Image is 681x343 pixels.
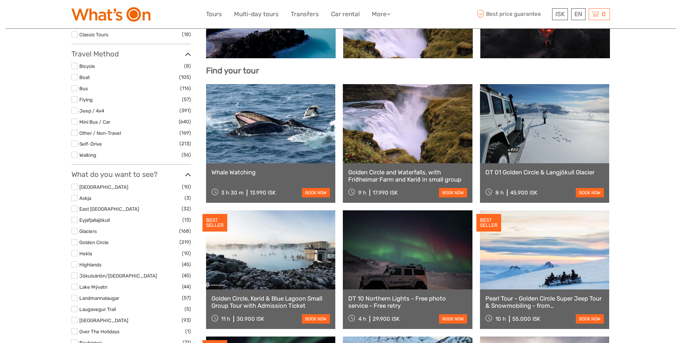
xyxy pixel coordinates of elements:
[179,106,191,115] span: (391)
[185,327,191,335] span: (1)
[234,9,279,19] a: Multi-day tours
[179,238,191,246] span: (219)
[331,9,360,19] a: Car rental
[250,189,276,196] div: 13.990 ISK
[221,189,243,196] span: 3 h 30 m
[182,294,191,302] span: (57)
[182,271,191,280] span: (45)
[79,32,108,37] a: Classic Tours
[71,7,150,22] img: What's On
[576,314,604,324] a: book now
[180,84,191,92] span: (116)
[179,73,191,81] span: (105)
[79,195,91,201] a: Askja
[182,205,191,213] span: (32)
[79,217,110,223] a: Eyjafjallajökull
[79,63,95,69] a: Bicycle
[71,50,191,58] h3: Travel Method
[79,74,90,80] a: Boat
[79,306,116,312] a: Laugavegur Trail
[206,66,259,76] b: Find your tour
[182,260,191,269] span: (45)
[184,62,191,70] span: (8)
[79,273,157,279] a: Jökulsárlón/[GEOGRAPHIC_DATA]
[79,152,96,158] a: Walking
[182,316,191,324] span: (93)
[439,188,467,197] a: book now
[79,295,119,301] a: Landmannalaugar
[237,316,264,322] div: 30.900 ISK
[79,239,109,245] a: Golden Circle
[601,10,607,18] span: 0
[79,262,102,267] a: Highlands
[79,119,110,125] a: Mini Bus / Car
[348,295,467,310] a: DT 10 Northern Lights - Free photo service - Free retry
[79,206,139,212] a: East [GEOGRAPHIC_DATA]
[576,188,604,197] a: book now
[358,189,366,196] span: 9 h
[179,227,191,235] span: (168)
[79,329,120,334] a: Over The Holidays
[79,141,102,147] a: Self-Drive
[185,305,191,313] span: (5)
[79,184,128,190] a: [GEOGRAPHIC_DATA]
[202,214,227,232] div: BEST SELLER
[495,316,506,322] span: 10 h
[79,251,92,256] a: Hekla
[182,95,191,104] span: (57)
[179,118,191,126] span: (640)
[291,9,319,19] a: Transfers
[182,216,191,224] span: (13)
[79,317,128,323] a: [GEOGRAPHIC_DATA]
[79,108,104,114] a: Jeep / 4x4
[182,283,191,291] span: (44)
[485,169,604,176] a: DT 01 Golden Circle & Langjökull Glacier
[182,151,191,159] span: (56)
[373,316,400,322] div: 29.900 ISK
[182,183,191,191] span: (10)
[211,295,330,310] a: Golden Circle, Kerid & Blue Lagoon Small Group Tour with Admission Ticket
[221,316,230,322] span: 11 h
[555,10,565,18] span: ISK
[179,129,191,137] span: (169)
[439,314,467,324] a: book now
[79,130,121,136] a: Other / Non-Travel
[79,284,107,290] a: Lake Mývatn
[372,9,391,19] a: More
[358,316,366,322] span: 4 h
[182,30,191,38] span: (18)
[510,189,537,196] div: 45.900 ISK
[571,8,586,20] div: EN
[79,228,97,234] a: Glaciers
[79,97,93,102] a: Flying
[185,194,191,202] span: (3)
[302,188,330,197] a: book now
[211,169,330,176] a: Whale Watching
[182,249,191,257] span: (10)
[476,214,501,232] div: BEST SELLER
[495,189,504,196] span: 8 h
[512,316,540,322] div: 55.000 ISK
[71,170,191,179] h3: What do you want to see?
[485,295,604,310] a: Pearl Tour - Golden Circle Super Jeep Tour & Snowmobiling - from [GEOGRAPHIC_DATA]
[206,9,222,19] a: Tours
[475,8,550,20] span: Best price guarantee
[373,189,398,196] div: 17.990 ISK
[348,169,467,183] a: Golden Circle and Waterfalls, with Friðheimar Farm and Kerið in small group
[179,140,191,148] span: (213)
[302,314,330,324] a: book now
[79,86,88,91] a: Bus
